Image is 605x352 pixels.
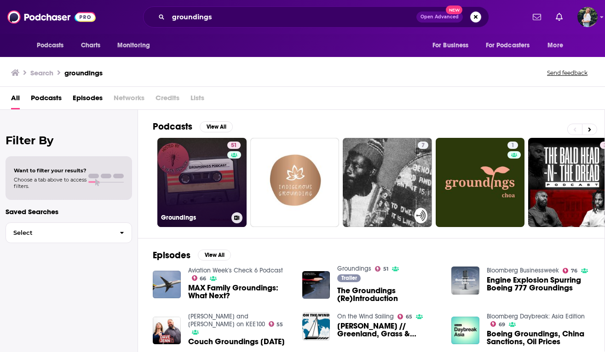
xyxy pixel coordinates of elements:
span: [PERSON_NAME] // Greenland, Grass & Groundings [337,322,440,338]
a: Charts [75,37,106,54]
span: Select [6,230,112,236]
a: 51 [227,142,241,149]
a: On the Wind Sailing [337,312,394,320]
span: Couch Groundings [DATE] [188,338,285,346]
a: Bloomberg Businessweek [487,267,559,274]
a: 66 [192,275,207,281]
span: 65 [406,315,412,319]
span: New [446,6,462,14]
h3: Search [30,68,53,77]
span: Credits [156,91,179,109]
a: 55 [269,321,283,327]
a: 51 [375,266,388,272]
a: Engine Explosion Spurring Boeing 777 Groundings [487,276,590,292]
a: EpisodesView All [153,250,231,261]
button: Open AdvancedNew [416,11,463,23]
a: Episodes [73,91,103,109]
a: MAX Family Groundings: What Next? [188,284,291,300]
span: 76 [571,269,577,273]
a: Couch Groundings 10/31/17 [188,338,285,346]
p: Saved Searches [6,207,132,216]
span: More [547,39,563,52]
button: open menu [480,37,543,54]
h2: Episodes [153,250,190,261]
span: Podcasts [37,39,64,52]
button: open menu [426,37,480,54]
span: For Podcasters [486,39,530,52]
a: 7 [418,142,428,149]
a: Matt Rutherford // Greenland, Grass & Groundings [337,322,440,338]
button: Show profile menu [577,7,598,27]
a: 76 [563,268,577,273]
a: Show notifications dropdown [529,9,545,25]
a: 69 [490,321,505,327]
button: Select [6,222,132,243]
img: User Profile [577,7,598,27]
img: Matt Rutherford // Greenland, Grass & Groundings [302,312,330,341]
a: PodcastsView All [153,121,233,132]
span: 51 [231,141,237,150]
span: 51 [383,267,388,271]
button: open menu [541,37,575,54]
a: 1 [507,142,518,149]
a: All [11,91,20,109]
span: Open Advanced [421,15,459,19]
span: For Business [432,39,469,52]
span: Logged in as ginny24232 [577,7,598,27]
div: Search podcasts, credits, & more... [143,6,489,28]
span: Charts [81,39,101,52]
button: Send feedback [544,69,590,77]
a: 51Groundings [157,138,247,227]
a: The Groundings (Re)Introduction [337,287,440,302]
a: 1 [436,138,525,227]
h2: Podcasts [153,121,192,132]
button: open menu [111,37,162,54]
img: Podchaser - Follow, Share and Rate Podcasts [7,8,96,26]
span: 66 [200,277,206,281]
img: Couch Groundings 10/31/17 [153,317,181,345]
span: Want to filter your results? [14,167,86,174]
span: 55 [277,323,283,327]
a: 65 [398,314,412,319]
span: Trailer [341,275,357,281]
span: 69 [499,323,505,327]
img: MAX Family Groundings: What Next? [153,271,181,299]
img: The Groundings (Re)Introduction [302,271,330,299]
button: View All [198,250,231,261]
span: Monitoring [117,39,150,52]
button: open menu [30,37,76,54]
a: Podcasts [31,91,62,109]
span: Lists [190,91,204,109]
a: Boeing Groundings, China Sanctions, Oil Prices [487,330,590,346]
span: Choose a tab above to access filters. [14,176,86,189]
span: 7 [421,141,425,150]
img: Engine Explosion Spurring Boeing 777 Groundings [451,267,479,295]
h3: Groundings [161,214,228,221]
a: 7 [343,138,432,227]
a: Groundings [337,265,371,273]
input: Search podcasts, credits, & more... [168,10,416,24]
span: 1 [511,141,514,150]
a: Show notifications dropdown [552,9,566,25]
a: Aviation Week's Check 6 Podcast [188,267,283,274]
h3: groundings [64,68,103,77]
h2: Filter By [6,134,132,147]
a: Bloomberg Daybreak: Asia Edition [487,312,585,320]
img: Boeing Groundings, China Sanctions, Oil Prices [451,317,479,345]
span: Networks [114,91,144,109]
a: Dave and Jenn on KEE100 [188,312,265,328]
